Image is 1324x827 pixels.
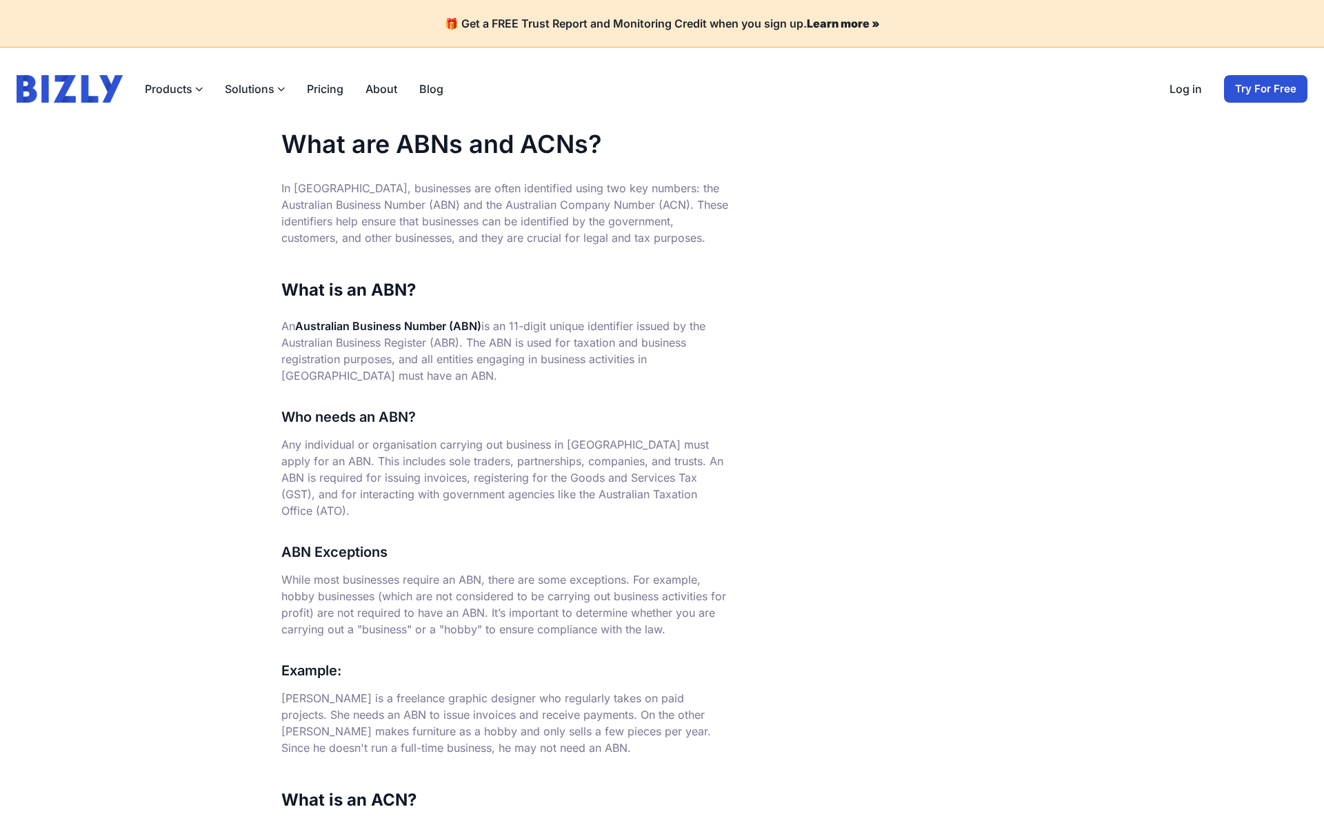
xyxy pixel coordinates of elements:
[281,541,730,563] h3: ABN Exceptions
[1224,75,1307,103] a: Try For Free
[365,81,397,97] a: About
[281,279,730,301] h2: What is an ABN?
[281,436,730,519] p: Any individual or organisation carrying out business in [GEOGRAPHIC_DATA] must apply for an ABN. ...
[419,81,443,97] a: Blog
[281,571,730,637] p: While most businesses require an ABN, there are some exceptions. For example, hobby businesses (w...
[807,17,880,30] a: Learn more »
[307,81,343,97] a: Pricing
[281,406,730,428] h3: Who needs an ABN?
[281,130,730,158] h1: What are ABNs and ACNs?
[281,318,730,384] p: An is an 11-digit unique identifier issued by the Australian Business Register (ABR). The ABN is ...
[1170,81,1202,97] a: Log in
[281,180,730,246] p: In [GEOGRAPHIC_DATA], businesses are often identified using two key numbers: the Australian Busin...
[295,319,481,333] strong: Australian Business Number (ABN)
[225,81,285,97] button: Solutions
[17,17,1307,30] h4: 🎁 Get a FREE Trust Report and Monitoring Credit when you sign up.
[281,660,730,682] h3: Example:
[281,690,730,756] p: [PERSON_NAME] is a freelance graphic designer who regularly takes on paid projects. She needs an ...
[145,81,203,97] button: Products
[281,789,730,811] h2: What is an ACN?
